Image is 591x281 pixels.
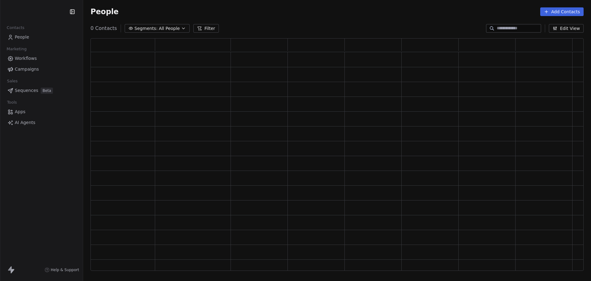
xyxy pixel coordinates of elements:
[5,64,78,74] a: Campaigns
[90,7,119,16] span: People
[4,23,27,32] span: Contacts
[5,85,78,96] a: SequencesBeta
[4,98,19,107] span: Tools
[15,119,35,126] span: AI Agents
[41,88,53,94] span: Beta
[15,109,26,115] span: Apps
[159,25,180,32] span: All People
[549,24,584,33] button: Edit View
[193,24,219,33] button: Filter
[5,32,78,42] a: People
[15,66,39,72] span: Campaigns
[51,267,79,272] span: Help & Support
[5,118,78,128] a: AI Agents
[15,55,37,62] span: Workflows
[15,34,29,40] span: People
[540,7,584,16] button: Add Contacts
[15,87,38,94] span: Sequences
[4,76,20,86] span: Sales
[135,25,158,32] span: Segments:
[4,44,29,54] span: Marketing
[5,53,78,64] a: Workflows
[45,267,79,272] a: Help & Support
[90,25,117,32] span: 0 Contacts
[5,107,78,117] a: Apps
